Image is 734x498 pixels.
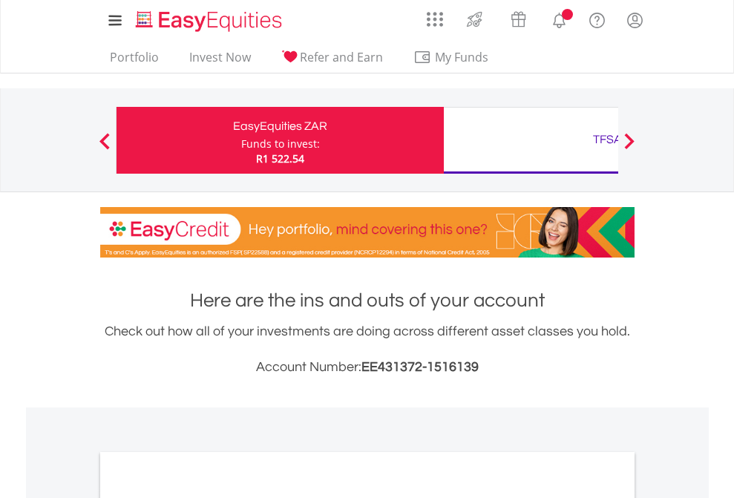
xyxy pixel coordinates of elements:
a: AppsGrid [417,4,453,27]
img: vouchers-v2.svg [506,7,531,31]
h3: Account Number: [100,357,635,378]
img: grid-menu-icon.svg [427,11,443,27]
div: EasyEquities ZAR [125,116,435,137]
span: My Funds [413,47,511,67]
a: Vouchers [497,4,540,31]
span: EE431372-1516139 [361,360,479,374]
button: Next [615,140,644,155]
a: My Profile [616,4,654,36]
span: Refer and Earn [300,49,383,65]
a: Portfolio [104,50,165,73]
button: Previous [90,140,119,155]
h1: Here are the ins and outs of your account [100,287,635,314]
div: Check out how all of your investments are doing across different asset classes you hold. [100,321,635,378]
a: Home page [130,4,288,33]
img: thrive-v2.svg [462,7,487,31]
a: Refer and Earn [275,50,389,73]
img: EasyEquities_Logo.png [133,9,288,33]
a: Notifications [540,4,578,33]
a: FAQ's and Support [578,4,616,33]
img: EasyCredit Promotion Banner [100,207,635,258]
a: Invest Now [183,50,257,73]
span: R1 522.54 [256,151,304,166]
div: Funds to invest: [241,137,320,151]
